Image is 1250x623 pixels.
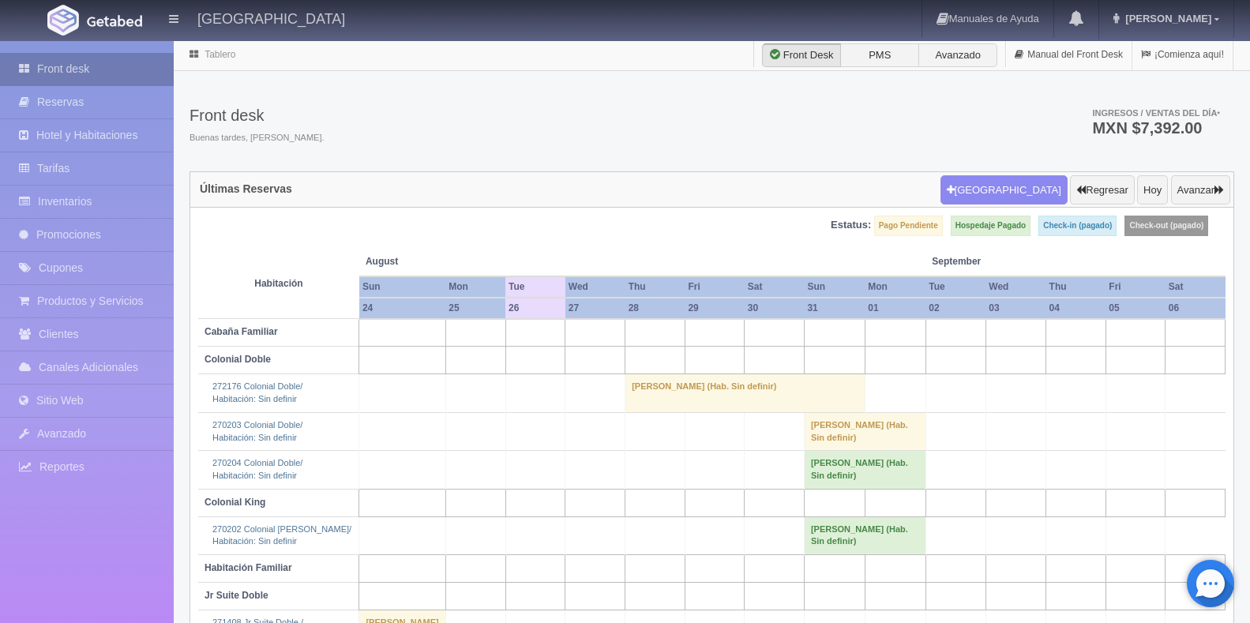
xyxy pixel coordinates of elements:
th: Sat [1166,276,1226,298]
th: Wed [565,276,625,298]
span: September [932,255,1039,268]
th: 31 [804,298,865,319]
label: Estatus: [831,218,871,233]
th: Thu [1046,276,1106,298]
h3: Front desk [190,107,325,124]
img: Getabed [87,15,142,27]
label: Avanzado [918,43,997,67]
th: Thu [625,276,685,298]
th: 26 [505,298,565,319]
span: Buenas tardes, [PERSON_NAME]. [190,132,325,144]
button: [GEOGRAPHIC_DATA] [940,175,1068,205]
th: 24 [359,298,445,319]
th: Tue [505,276,565,298]
th: 01 [865,298,925,319]
img: Getabed [47,5,79,36]
b: Habitación Familiar [205,562,292,573]
a: Tablero [205,49,235,60]
h3: MXN $7,392.00 [1092,120,1220,136]
b: Jr Suite Doble [205,590,268,601]
th: 05 [1105,298,1165,319]
label: Pago Pendiente [874,216,943,236]
h4: Últimas Reservas [200,183,292,195]
th: 25 [445,298,505,319]
td: [PERSON_NAME] (Hab. Sin definir) [804,516,925,554]
a: 270204 Colonial Doble/Habitación: Sin definir [212,458,302,480]
th: Sun [804,276,865,298]
td: [PERSON_NAME] (Hab. Sin definir) [625,374,865,412]
a: 270202 Colonial [PERSON_NAME]/Habitación: Sin definir [212,524,351,546]
span: Ingresos / Ventas del día [1092,108,1220,118]
th: 06 [1166,298,1226,319]
b: Colonial Doble [205,354,271,365]
label: Front Desk [762,43,841,67]
label: Check-in (pagado) [1038,216,1117,236]
span: [PERSON_NAME] [1121,13,1211,24]
button: Hoy [1137,175,1168,205]
b: Colonial King [205,497,265,508]
th: 04 [1046,298,1106,319]
th: Sun [359,276,445,298]
h4: [GEOGRAPHIC_DATA] [197,8,345,28]
th: 30 [745,298,805,319]
label: PMS [840,43,919,67]
span: August [366,255,499,268]
th: 28 [625,298,685,319]
th: 02 [925,298,985,319]
a: 270203 Colonial Doble/Habitación: Sin definir [212,420,302,442]
a: 272176 Colonial Doble/Habitación: Sin definir [212,381,302,403]
th: 03 [985,298,1045,319]
label: Hospedaje Pagado [951,216,1030,236]
td: [PERSON_NAME] (Hab. Sin definir) [804,412,925,450]
th: 29 [685,298,744,319]
a: ¡Comienza aquí! [1132,39,1233,70]
strong: Habitación [254,278,302,289]
b: Cabaña Familiar [205,326,278,337]
button: Regresar [1070,175,1134,205]
th: Sat [745,276,805,298]
td: [PERSON_NAME] (Hab. Sin definir) [804,451,925,489]
th: Fri [685,276,744,298]
th: Wed [985,276,1045,298]
th: 27 [565,298,625,319]
label: Check-out (pagado) [1124,216,1208,236]
a: Manual del Front Desk [1006,39,1132,70]
th: Fri [1105,276,1165,298]
th: Tue [925,276,985,298]
th: Mon [865,276,925,298]
th: Mon [445,276,505,298]
button: Avanzar [1171,175,1230,205]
